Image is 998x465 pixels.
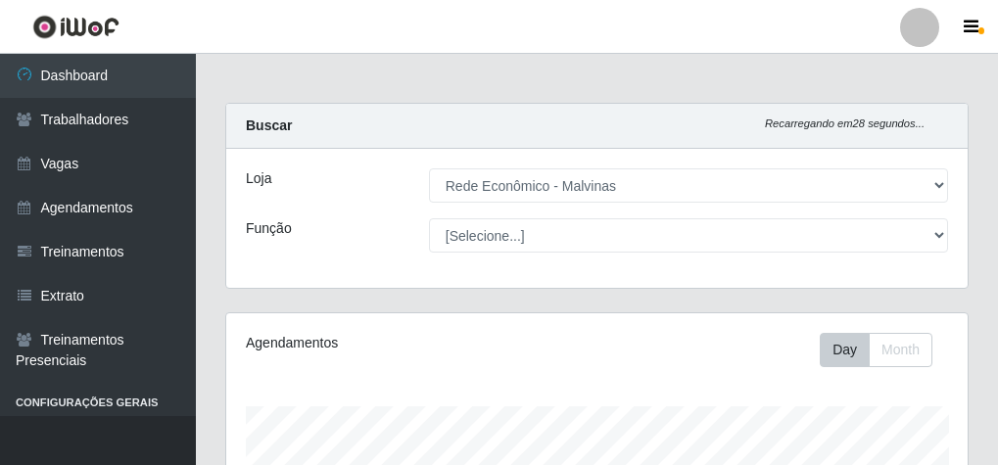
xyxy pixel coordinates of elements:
img: CoreUI Logo [32,15,119,39]
label: Loja [246,168,271,189]
strong: Buscar [246,117,292,133]
i: Recarregando em 28 segundos... [765,117,925,129]
button: Month [869,333,932,367]
div: Agendamentos [246,333,521,353]
div: First group [820,333,932,367]
button: Day [820,333,870,367]
div: Toolbar with button groups [820,333,948,367]
label: Função [246,218,292,239]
